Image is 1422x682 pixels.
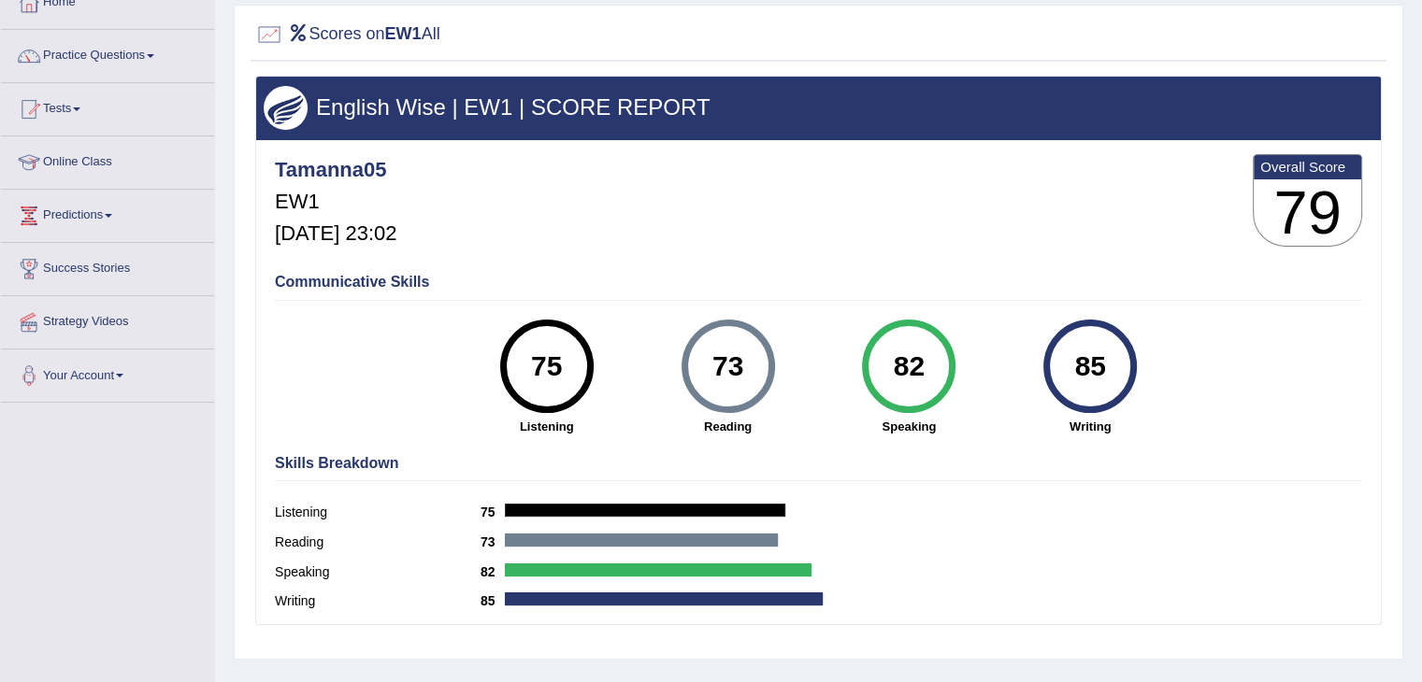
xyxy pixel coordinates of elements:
a: Your Account [1,349,214,396]
h5: EW1 [275,191,396,213]
a: Predictions [1,190,214,236]
h4: Tamanna05 [275,159,396,181]
h5: [DATE] 23:02 [275,222,396,245]
strong: Listening [466,418,628,435]
strong: Reading [647,418,810,435]
label: Reading [275,533,481,552]
a: Strategy Videos [1,296,214,343]
label: Writing [275,591,481,611]
a: Tests [1,83,214,130]
b: 73 [481,534,505,549]
a: Success Stories [1,243,214,290]
label: Speaking [275,562,481,582]
h3: 79 [1254,179,1361,247]
a: Online Class [1,136,214,183]
b: 82 [481,564,505,579]
b: Overall Score [1260,159,1355,175]
strong: Writing [1009,418,1171,435]
h4: Skills Breakdown [275,455,1362,472]
div: 73 [694,327,762,405]
b: EW1 [385,24,422,43]
h2: Scores on All [255,21,440,49]
strong: Speaking [827,418,990,435]
b: 85 [481,593,505,608]
h4: Communicative Skills [275,274,1362,291]
label: Listening [275,503,481,522]
div: 82 [875,327,943,405]
img: wings.png [264,86,308,130]
div: 75 [512,327,581,405]
a: Practice Questions [1,30,214,77]
div: 85 [1056,327,1125,405]
h3: English Wise | EW1 | SCORE REPORT [264,95,1373,120]
b: 75 [481,504,505,519]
